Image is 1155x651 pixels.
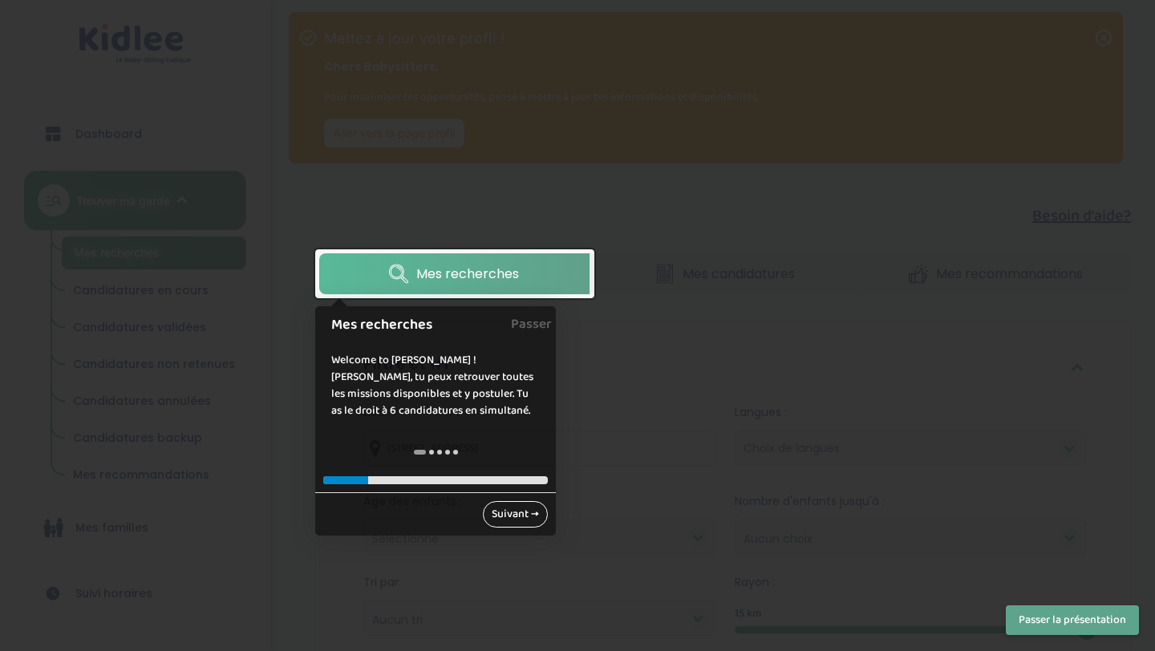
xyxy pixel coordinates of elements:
button: Passer la présentation [1006,605,1139,635]
a: Suivant → [483,501,548,528]
h1: Mes recherches [331,314,519,336]
a: Passer [511,306,552,342]
div: Welcome to [PERSON_NAME] ! [PERSON_NAME], tu peux retrouver toutes les missions disponibles et y ... [315,336,556,435]
a: Mes recherches [319,253,589,294]
span: Mes recherches [416,264,519,284]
